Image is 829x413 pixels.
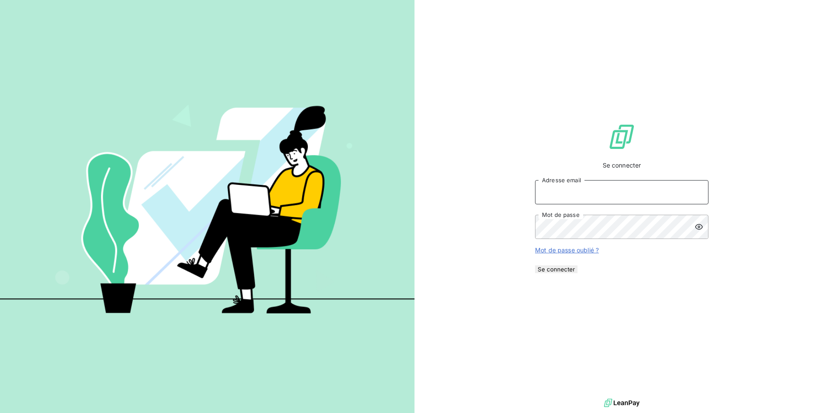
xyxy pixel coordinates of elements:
input: placeholder [535,180,708,204]
span: Se connecter [603,161,641,170]
img: Logo LeanPay [608,123,636,151]
a: Mot de passe oublié ? [535,246,599,254]
button: Se connecter [535,265,578,273]
img: logo [604,397,640,410]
